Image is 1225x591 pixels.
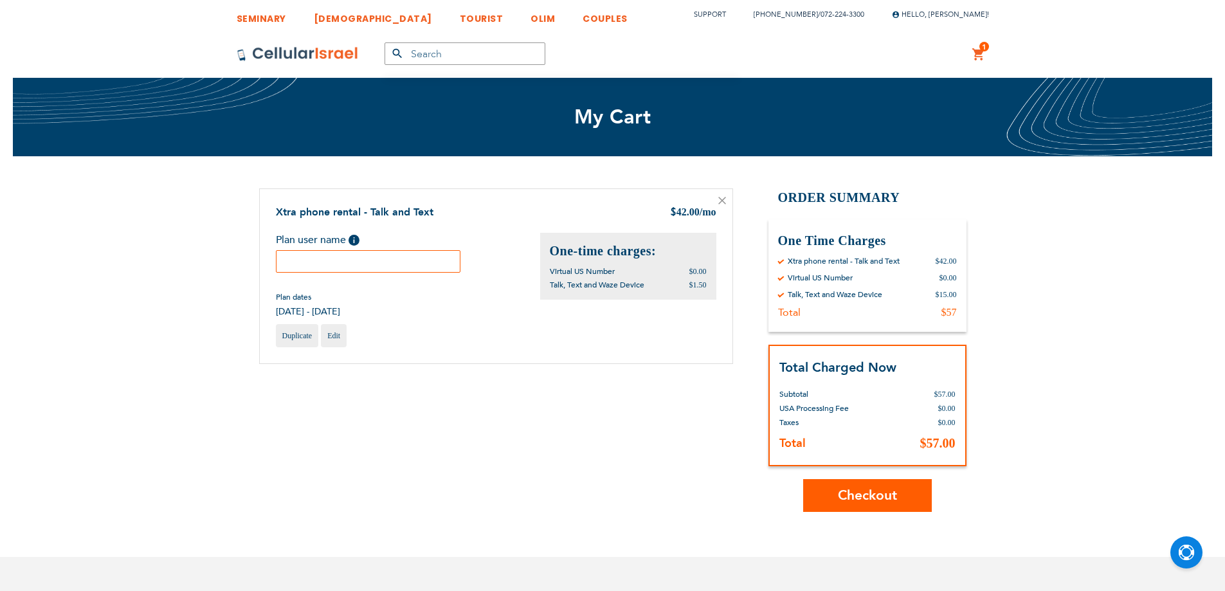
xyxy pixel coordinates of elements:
[838,486,897,505] span: Checkout
[531,3,555,27] a: OLIM
[321,324,347,347] a: Edit
[788,256,900,266] div: Xtra phone rental - Talk and Text
[385,42,545,65] input: Search
[237,46,359,62] img: Cellular Israel Logo
[741,5,864,24] li: /
[550,266,615,277] span: Virtual US Number
[788,273,853,283] div: Virtual US Number
[689,280,707,289] span: $1.50
[694,10,726,19] a: Support
[936,256,957,266] div: $42.00
[779,359,896,376] strong: Total Charged Now
[574,104,651,131] span: My Cart
[670,205,716,221] div: 42.00
[821,10,864,19] a: 072-224-3300
[938,418,956,427] span: $0.00
[282,331,313,340] span: Duplicate
[972,47,986,62] a: 1
[314,3,432,27] a: [DEMOGRAPHIC_DATA]
[276,292,340,302] span: Plan dates
[550,242,707,260] h2: One-time charges:
[276,324,319,347] a: Duplicate
[778,306,801,319] div: Total
[276,205,433,219] a: Xtra phone rental - Talk and Text
[237,3,286,27] a: SEMINARY
[788,289,882,300] div: Talk, Text and Waze Device
[670,206,676,221] span: $
[892,10,989,19] span: Hello, [PERSON_NAME]!
[941,306,957,319] div: $57
[803,479,932,512] button: Checkout
[768,188,966,207] h2: Order Summary
[779,403,849,414] span: USA Processing Fee
[700,206,716,217] span: /mo
[779,435,806,451] strong: Total
[934,390,956,399] span: $57.00
[327,331,340,340] span: Edit
[779,415,896,430] th: Taxes
[936,289,957,300] div: $15.00
[754,10,818,19] a: [PHONE_NUMBER]
[920,436,956,450] span: $57.00
[276,233,346,247] span: Plan user name
[778,232,957,250] h3: One Time Charges
[982,42,986,52] span: 1
[939,273,957,283] div: $0.00
[460,3,504,27] a: TOURIST
[938,404,956,413] span: $0.00
[550,280,644,290] span: Talk, Text and Waze Device
[779,377,896,401] th: Subtotal
[349,235,359,246] span: Help
[583,3,628,27] a: COUPLES
[276,305,340,318] span: [DATE] - [DATE]
[689,267,707,276] span: $0.00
